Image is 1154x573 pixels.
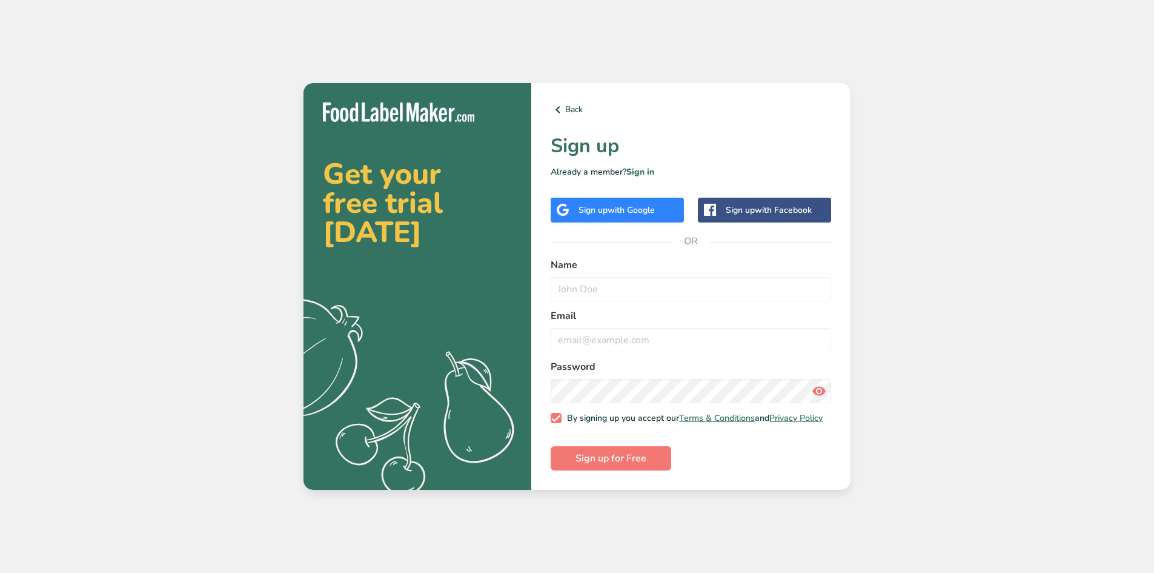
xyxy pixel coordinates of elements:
[551,277,831,301] input: John Doe
[551,360,831,374] label: Password
[551,166,831,178] p: Already a member?
[551,328,831,352] input: email@example.com
[769,412,823,424] a: Privacy Policy
[726,204,812,216] div: Sign up
[323,102,474,122] img: Food Label Maker
[551,132,831,161] h1: Sign up
[755,204,812,216] span: with Facebook
[551,446,671,471] button: Sign up for Free
[575,451,646,466] span: Sign up for Free
[551,258,831,272] label: Name
[551,309,831,323] label: Email
[673,223,709,260] span: OR
[579,204,655,216] div: Sign up
[551,102,831,117] a: Back
[323,159,512,247] h2: Get your free trial [DATE]
[679,412,755,424] a: Terms & Conditions
[562,413,823,424] span: By signing up you accept our and
[608,204,655,216] span: with Google
[626,166,654,178] a: Sign in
